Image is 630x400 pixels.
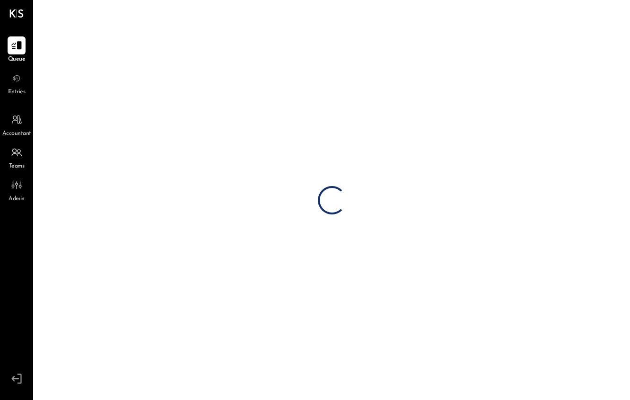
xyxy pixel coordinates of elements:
[8,55,26,64] span: Queue
[0,36,33,64] a: Queue
[9,162,25,171] span: Teams
[0,111,33,138] a: Accountant
[0,143,33,171] a: Teams
[2,130,31,138] span: Accountant
[0,176,33,204] a: Admin
[9,195,25,204] span: Admin
[0,69,33,97] a: Entries
[8,88,26,97] span: Entries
